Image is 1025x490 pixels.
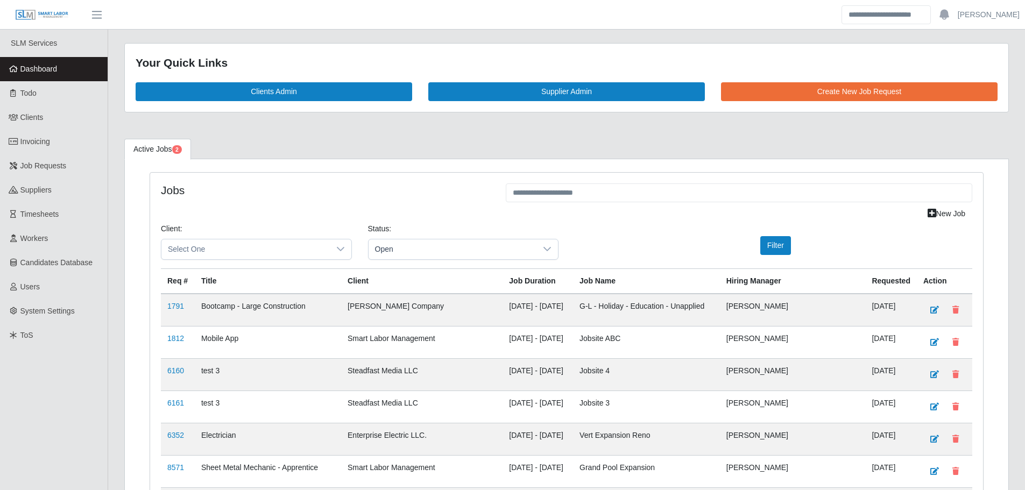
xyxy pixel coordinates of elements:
th: Title [195,268,341,294]
td: Jobsite ABC [573,326,720,358]
td: Sheet Metal Mechanic - Apprentice [195,455,341,487]
th: Requested [865,268,917,294]
span: Select One [161,239,330,259]
th: Req # [161,268,195,294]
th: Hiring Manager [720,268,866,294]
a: 1812 [167,334,184,343]
span: Candidates Database [20,258,93,267]
th: Job Duration [503,268,573,294]
td: [DATE] - [DATE] [503,294,573,326]
td: [DATE] [865,326,917,358]
td: Grand Pool Expansion [573,455,720,487]
td: [DATE] [865,358,917,390]
span: Workers [20,234,48,243]
td: Jobsite 3 [573,390,720,423]
span: Clients [20,113,44,122]
span: Open [369,239,537,259]
td: Electrician [195,423,341,455]
a: Clients Admin [136,82,412,101]
button: Filter [760,236,791,255]
span: Users [20,282,40,291]
h4: Jobs [161,183,490,197]
span: Job Requests [20,161,67,170]
td: G-L - Holiday - Education - Unapplied [573,294,720,326]
td: Smart Labor Management [341,455,503,487]
td: [DATE] - [DATE] [503,390,573,423]
td: [DATE] [865,294,917,326]
span: ToS [20,331,33,339]
td: Enterprise Electric LLC. [341,423,503,455]
td: Vert Expansion Reno [573,423,720,455]
img: SLM Logo [15,9,69,21]
a: Active Jobs [124,139,191,160]
td: Bootcamp - Large Construction [195,294,341,326]
span: Pending Jobs [172,145,182,154]
span: Dashboard [20,65,58,73]
th: Action [917,268,972,294]
span: Timesheets [20,210,59,218]
td: Jobsite 4 [573,358,720,390]
td: Steadfast Media LLC [341,390,503,423]
td: [PERSON_NAME] [720,423,866,455]
td: [DATE] - [DATE] [503,455,573,487]
th: Job Name [573,268,720,294]
td: [DATE] - [DATE] [503,326,573,358]
a: 6352 [167,431,184,439]
th: Client [341,268,503,294]
td: [DATE] - [DATE] [503,423,573,455]
td: [DATE] [865,423,917,455]
td: [PERSON_NAME] [720,358,866,390]
span: Todo [20,89,37,97]
td: [PERSON_NAME] [720,294,866,326]
span: SLM Services [11,39,57,47]
td: [DATE] [865,455,917,487]
span: Suppliers [20,186,52,194]
label: Status: [368,223,392,235]
td: test 3 [195,358,341,390]
td: test 3 [195,390,341,423]
td: [DATE] [865,390,917,423]
a: [PERSON_NAME] [958,9,1020,20]
span: Invoicing [20,137,50,146]
td: [PERSON_NAME] [720,390,866,423]
td: Mobile App [195,326,341,358]
td: [PERSON_NAME] [720,326,866,358]
td: [DATE] - [DATE] [503,358,573,390]
td: [PERSON_NAME] [720,455,866,487]
a: Create New Job Request [721,82,998,101]
label: Client: [161,223,182,235]
span: System Settings [20,307,75,315]
td: Smart Labor Management [341,326,503,358]
a: 6160 [167,366,184,375]
td: [PERSON_NAME] Company [341,294,503,326]
a: 8571 [167,463,184,472]
a: 1791 [167,302,184,310]
a: New Job [921,204,972,223]
a: 6161 [167,399,184,407]
input: Search [842,5,931,24]
td: Steadfast Media LLC [341,358,503,390]
a: Supplier Admin [428,82,705,101]
div: Your Quick Links [136,54,998,72]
